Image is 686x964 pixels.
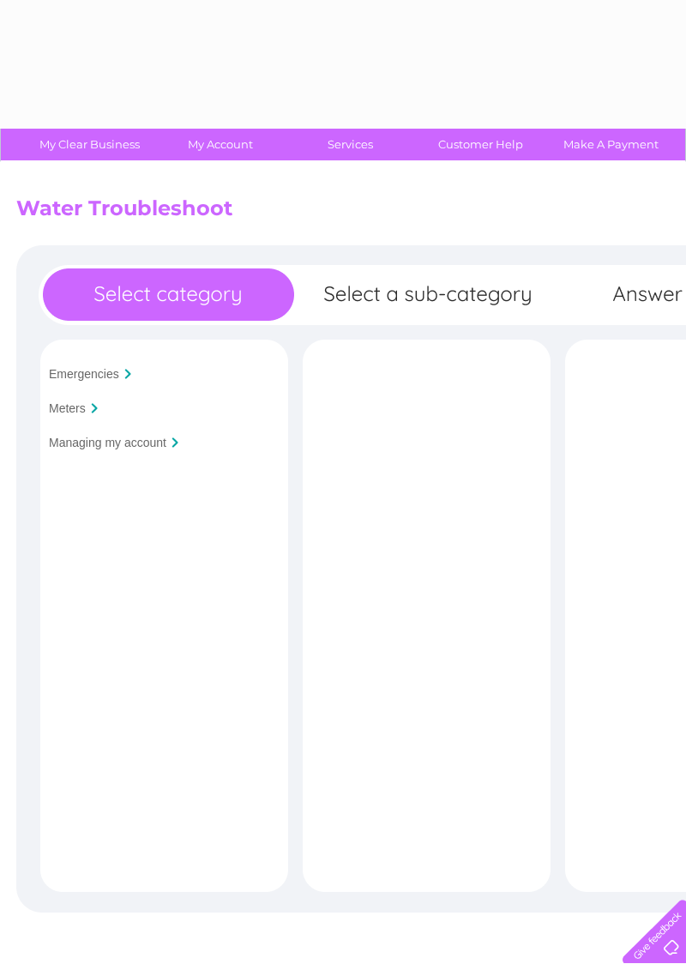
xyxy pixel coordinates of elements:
a: Services [280,129,421,160]
a: Customer Help [410,129,551,160]
input: Managing my account [49,436,166,449]
input: Meters [49,401,86,415]
input: Emergencies [49,367,119,381]
a: My Clear Business [19,129,160,160]
a: My Account [149,129,291,160]
a: Make A Payment [540,129,682,160]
